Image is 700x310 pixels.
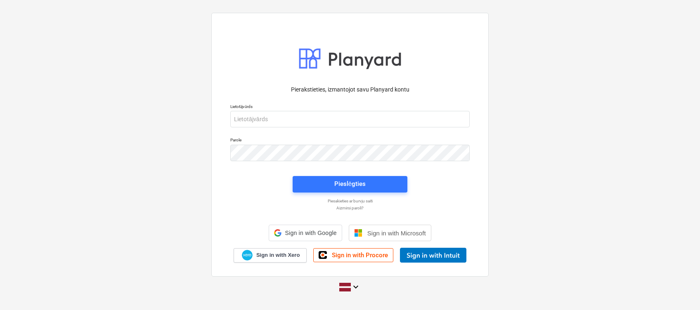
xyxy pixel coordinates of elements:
p: Pierakstieties, izmantojot savu Planyard kontu [230,85,470,94]
span: Sign in with Xero [256,251,300,259]
div: Sign in with Google [269,225,342,241]
div: Pieslēgties [334,178,366,189]
input: Lietotājvārds [230,111,470,127]
i: keyboard_arrow_down [351,282,361,292]
a: Piesakieties ar burvju saiti [226,198,474,204]
a: Aizmirsi paroli? [226,205,474,211]
p: Lietotājvārds [230,104,470,111]
button: Pieslēgties [293,176,407,193]
span: Sign in with Microsoft [367,230,426,237]
img: Xero logo [242,250,253,261]
a: Sign in with Xero [234,248,307,263]
a: Sign in with Procore [313,248,393,262]
span: Sign in with Google [285,230,336,236]
img: Microsoft logo [354,229,362,237]
span: Sign in with Procore [332,251,388,259]
p: Parole [230,137,470,144]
